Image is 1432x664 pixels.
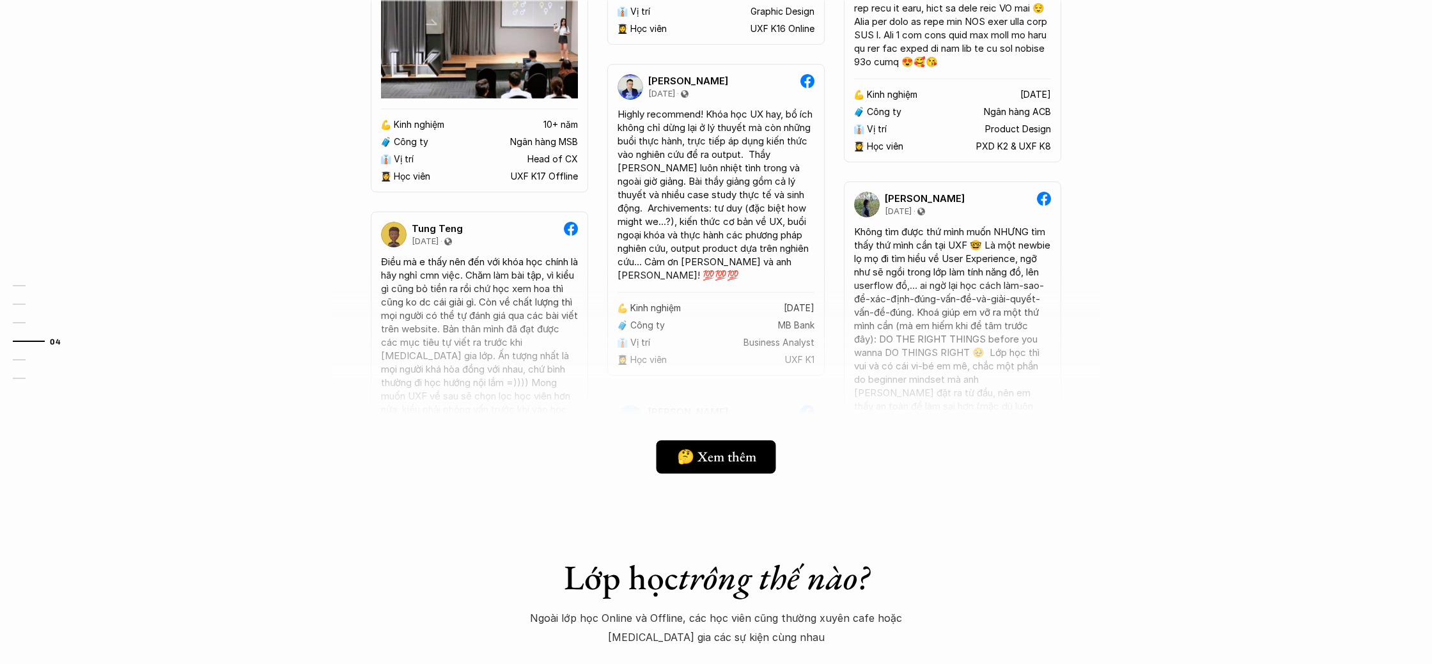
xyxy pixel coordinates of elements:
p: Vị trí [867,124,887,135]
p: Product Design [985,124,1051,135]
h1: Lớp học [493,557,939,598]
strong: 04 [50,337,61,346]
p: 👩‍🎓 [617,24,628,35]
p: [DATE] [1020,89,1051,100]
p: Tung Teng [412,223,463,235]
p: Ngân hàng MSB [510,137,578,148]
p: [PERSON_NAME] [648,75,728,87]
p: [PERSON_NAME] [885,193,965,205]
p: Học viên [394,171,430,182]
p: Kinh nghiệm [394,120,444,130]
p: 👩‍🎓 [380,171,391,182]
p: [DATE] [648,89,675,99]
p: 👔 [617,6,628,17]
em: trông thế nào? [678,555,869,599]
p: UXF K16 Online [751,24,814,35]
p: Học viên [630,24,667,35]
p: UXF K17 Offline [511,171,578,182]
p: [DATE] [885,206,912,217]
h5: 🤔 Xem thêm [677,449,756,465]
p: Công ty [867,107,901,118]
p: Graphic Design [751,6,814,17]
p: Ngân hàng ACB [984,107,1051,118]
p: 💪 [380,120,391,130]
p: Vị trí [394,154,414,165]
p: 🧳 [380,137,391,148]
p: 👔 [853,124,864,135]
div: Điều mà e thấy nên đến với khóa học chính là hãy nghỉ cmn việc. Chăm làm bài tập, vì kiểu gì cũng... [381,255,578,429]
p: [DATE] [412,236,439,247]
a: Tung Teng[DATE]Điều mà e thấy nên đến với khóa học chính là hãy nghỉ cmn việc. Chăm làm bài tập, ... [371,212,588,523]
p: 💪 [853,89,864,100]
div: Highly recommend! Khóa học UX hay, bổ ích không chỉ dừng lại ở lý thuyết mà còn những buổi thực h... [618,107,814,282]
p: Vị trí [630,6,650,17]
a: [PERSON_NAME][DATE]Highly recommend! Khóa học UX hay, bổ ích không chỉ dừng lại ở lý thuyết mà cò... [607,64,825,376]
p: 👔 [380,154,391,165]
a: 🤔 Xem thêm [657,440,776,474]
p: 10+ năm [543,120,578,130]
p: Công ty [394,137,428,148]
p: PXD K2 & UXF K8 [976,141,1051,152]
a: [PERSON_NAME][DATE]Không tìm được thứ mình muốn NHƯNG tìm thấy thứ mình cần tại UXF 🤓 Là một newb... [844,181,1061,601]
p: Ngoài lớp học Online và Offline, các học viên cũng thường xuyên cafe hoặc [MEDICAL_DATA] gia các ... [522,608,910,647]
div: Không tìm được thứ mình muốn NHƯNG tìm thấy thứ mình cần tại UXF 🤓 Là một newbie lọ mọ đi tìm hiể... [854,225,1051,507]
p: 🧳 [853,107,864,118]
p: Học viên [867,141,903,152]
p: Head of CX [527,154,578,165]
a: 04 [13,334,74,349]
p: Kinh nghiệm [867,89,917,100]
p: 👩‍🎓 [853,141,864,152]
